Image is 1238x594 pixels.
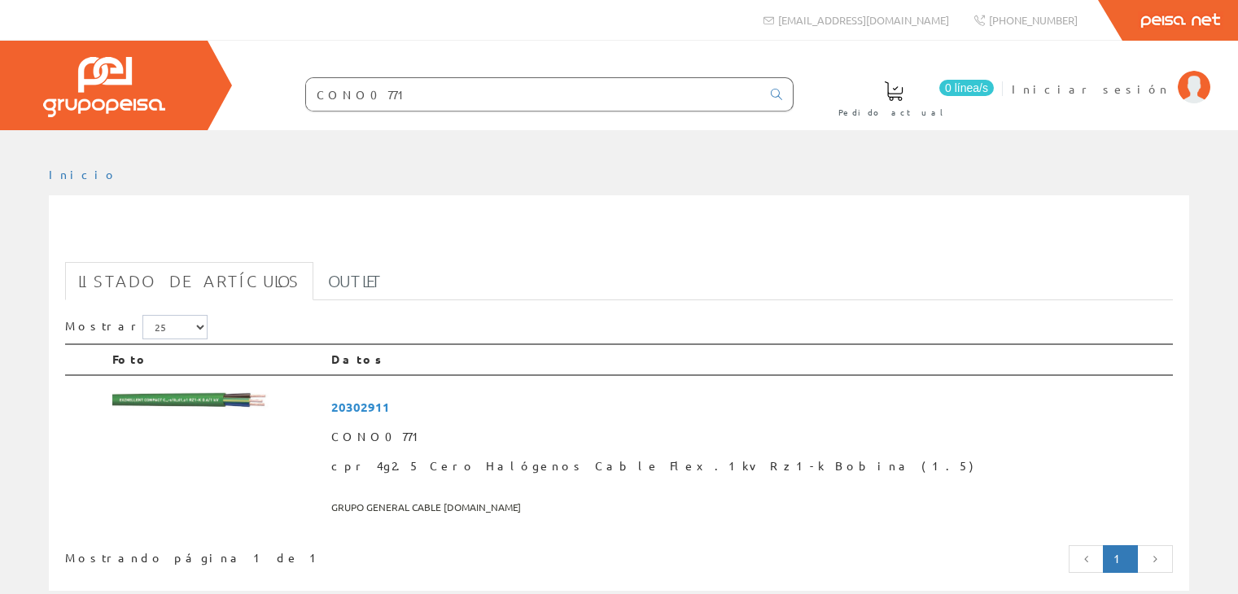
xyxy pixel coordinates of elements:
[106,344,325,375] th: Foto
[939,80,994,96] span: 0 línea/s
[989,13,1078,27] span: [PHONE_NUMBER]
[65,544,513,566] div: Mostrando página 1 de 1
[331,422,1166,452] span: CONO0771
[331,452,1166,481] span: cpr 4g2.5 Cero Halógenos Cable Flex.1kv Rz1-k Bobina (1.5)
[306,78,761,111] input: Buscar ...
[778,13,949,27] span: [EMAIL_ADDRESS][DOMAIN_NAME]
[1103,545,1138,573] a: Página actual
[1137,545,1173,573] a: Página siguiente
[331,392,1166,422] span: 20302911
[325,344,1173,375] th: Datos
[65,315,208,339] label: Mostrar
[1012,81,1170,97] span: Iniciar sesión
[65,262,313,300] a: Listado de artículos
[49,167,118,181] a: Inicio
[142,315,208,339] select: Mostrar
[112,392,269,410] img: Foto artículo cpr 4g2.5 Cero Halógenos Cable Flex.1kv Rz1-k Bobina (1.5) (192x22.231578947368)
[43,57,165,117] img: Grupo Peisa
[838,104,949,120] span: Pedido actual
[65,221,1173,254] h1: CONO0771
[1012,68,1210,83] a: Iniciar sesión
[331,494,1166,521] span: GRUPO GENERAL CABLE [DOMAIN_NAME]
[315,262,396,300] a: Outlet
[1069,545,1105,573] a: Página anterior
